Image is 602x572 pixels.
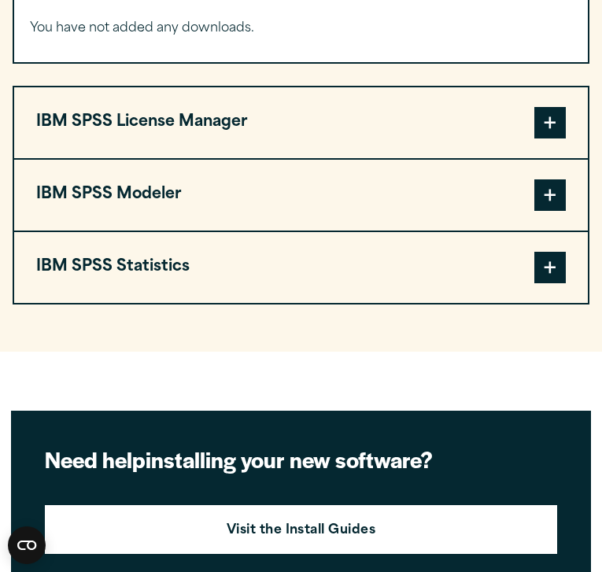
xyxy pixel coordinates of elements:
[14,160,588,231] button: IBM SPSS Modeler
[45,444,146,474] strong: Need help
[227,521,376,541] strong: Visit the Install Guides
[30,17,571,40] p: You have not added any downloads.
[45,505,556,554] a: Visit the Install Guides
[8,526,46,564] button: Open CMP widget
[45,445,556,474] h2: installing your new software?
[14,232,588,303] button: IBM SPSS Statistics
[14,87,588,158] button: IBM SPSS License Manager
